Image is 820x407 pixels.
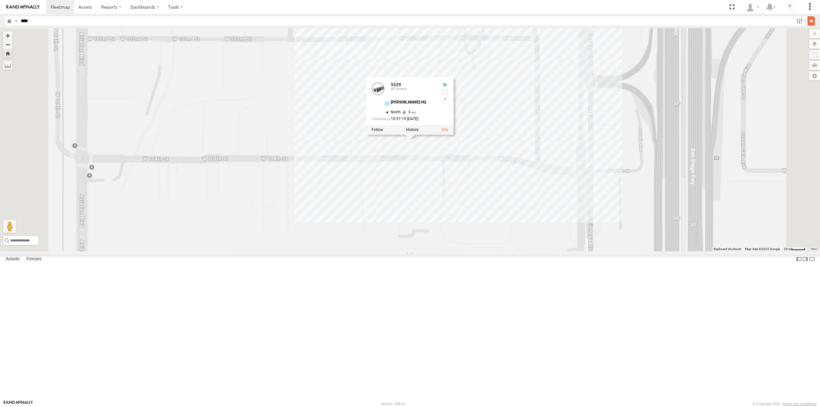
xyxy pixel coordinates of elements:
label: Hide Summary Table [809,255,815,264]
span: North [391,110,401,115]
label: Realtime tracking of Asset [372,128,383,132]
label: Fences [23,255,45,264]
a: View Asset Details [442,128,448,132]
div: Date/time of location update [372,117,436,121]
span: Map data ©2025 Google [745,247,780,251]
a: Terms (opens in new tab) [810,248,817,250]
label: View Asset History [406,128,419,132]
button: Drag Pegman onto the map to open Street View [3,220,16,233]
a: Visit our Website [4,401,33,407]
a: 5329 [391,82,401,87]
img: rand-logo.svg [6,5,40,9]
label: Search Filter Options [794,16,808,26]
label: Map Settings [809,71,820,80]
a: View Asset Details [372,83,384,95]
i: ? [784,2,795,12]
button: Map Scale: 20 m per 40 pixels [782,247,807,251]
div: Version: 308.01 [381,402,405,406]
div: Last Event GSM Signal Strength [441,96,448,102]
button: Zoom out [3,40,12,49]
label: Dock Summary Table to the Left [796,255,802,264]
button: Zoom in [3,31,12,40]
button: Zoom Home [3,49,12,58]
a: Terms and Conditions [783,402,816,406]
label: Dock Summary Table to the Right [802,255,808,264]
label: Search Query [13,16,19,26]
label: Measure [3,61,12,70]
div: [PERSON_NAME] HQ [391,101,436,105]
div: No battery health information received from this device. [441,89,448,94]
label: Assets [3,255,23,264]
span: 3 [401,110,416,115]
span: 20 m [784,247,791,251]
div: © Copyright 2025 - [753,402,816,406]
div: All Assets [391,87,436,91]
div: Riley Bozanich [743,2,762,12]
button: Keyboard shortcuts [714,247,741,251]
div: Valid GPS Fix [441,83,448,88]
